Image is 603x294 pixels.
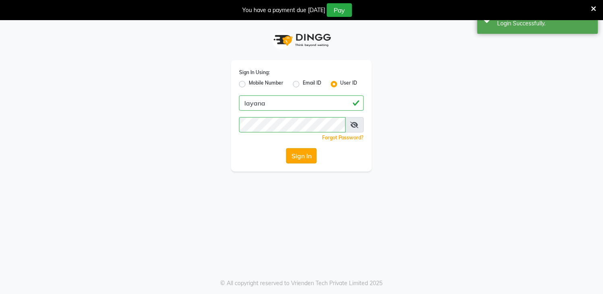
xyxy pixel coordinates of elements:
label: User ID [341,79,357,89]
div: Login Successfully. [498,19,592,28]
label: Email ID [303,79,321,89]
button: Sign In [286,148,317,164]
img: logo1.svg [269,28,334,52]
label: Sign In Using: [239,69,270,76]
input: Username [239,117,346,133]
input: Username [239,95,364,111]
label: Mobile Number [249,79,283,89]
button: Pay [327,3,352,17]
div: You have a payment due [DATE] [242,6,325,14]
a: Forgot Password? [322,135,364,141]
